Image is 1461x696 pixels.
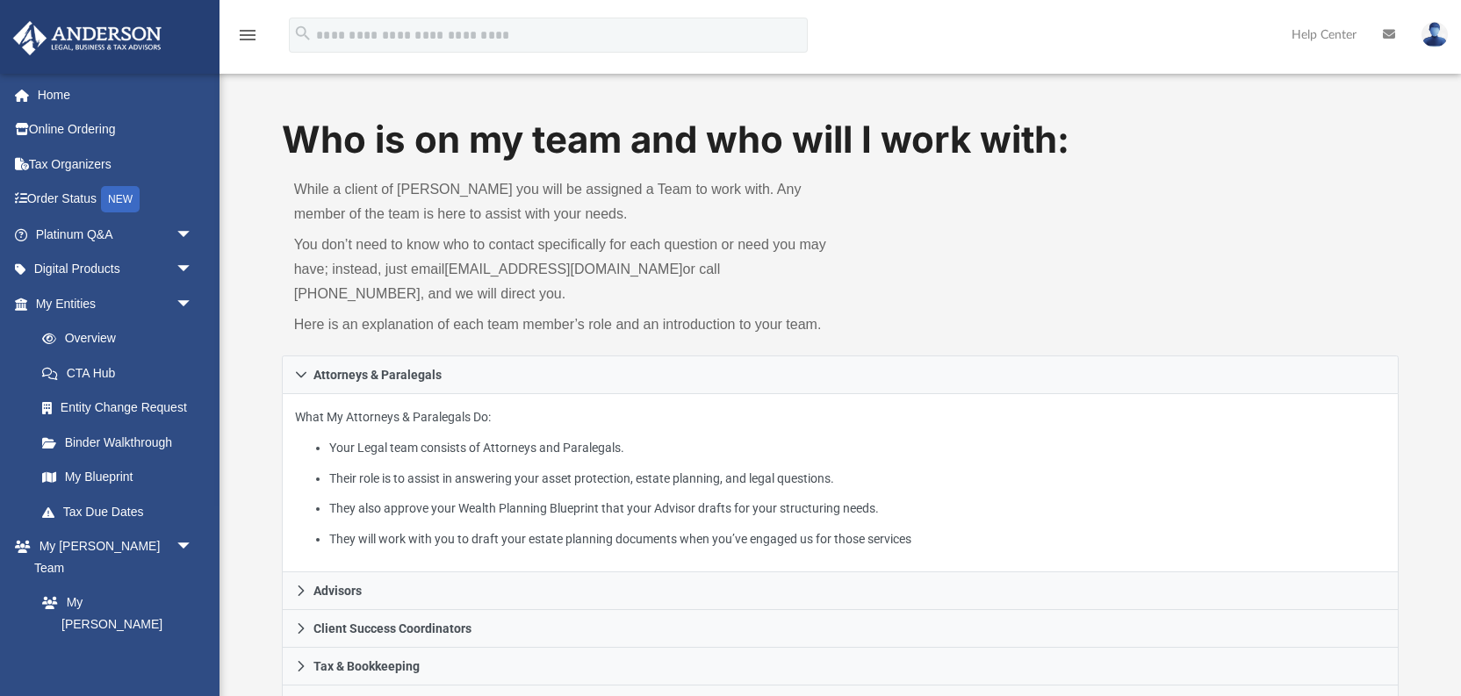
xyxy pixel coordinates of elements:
[313,660,420,672] span: Tax & Bookkeeping
[25,425,220,460] a: Binder Walkthrough
[12,252,220,287] a: Digital Productsarrow_drop_down
[25,321,220,356] a: Overview
[25,494,220,529] a: Tax Due Dates
[282,355,1400,394] a: Attorneys & Paralegals
[12,286,220,321] a: My Entitiesarrow_drop_down
[237,33,258,46] a: menu
[329,528,1385,550] li: They will work with you to draft your estate planning documents when you’ve engaged us for those ...
[12,182,220,218] a: Order StatusNEW
[282,648,1400,685] a: Tax & Bookkeeping
[313,369,442,381] span: Attorneys & Paralegals
[25,391,220,426] a: Entity Change Request
[329,498,1385,520] li: They also approve your Wealth Planning Blueprint that your Advisor drafts for your structuring ne...
[25,585,202,664] a: My [PERSON_NAME] Team
[176,217,211,253] span: arrow_drop_down
[12,217,220,252] a: Platinum Q&Aarrow_drop_down
[176,286,211,322] span: arrow_drop_down
[282,394,1400,572] div: Attorneys & Paralegals
[294,312,828,337] p: Here is an explanation of each team member’s role and an introduction to your team.
[294,177,828,226] p: While a client of [PERSON_NAME] you will be assigned a Team to work with. Any member of the team ...
[282,572,1400,610] a: Advisors
[329,468,1385,490] li: Their role is to assist in answering your asset protection, estate planning, and legal questions.
[295,406,1386,549] p: What My Attorneys & Paralegals Do:
[12,112,220,147] a: Online Ordering
[294,233,828,306] p: You don’t need to know who to contact specifically for each question or need you may have; instea...
[237,25,258,46] i: menu
[444,262,682,276] a: [EMAIL_ADDRESS][DOMAIN_NAME]
[313,585,362,597] span: Advisors
[8,21,167,55] img: Anderson Advisors Platinum Portal
[282,610,1400,648] a: Client Success Coordinators
[282,114,1400,166] h1: Who is on my team and who will I work with:
[313,622,471,635] span: Client Success Coordinators
[25,355,220,391] a: CTA Hub
[25,460,211,495] a: My Blueprint
[1421,22,1448,47] img: User Pic
[329,437,1385,459] li: Your Legal team consists of Attorneys and Paralegals.
[176,252,211,288] span: arrow_drop_down
[293,24,313,43] i: search
[176,529,211,565] span: arrow_drop_down
[101,186,140,212] div: NEW
[12,77,220,112] a: Home
[12,529,211,585] a: My [PERSON_NAME] Teamarrow_drop_down
[12,147,220,182] a: Tax Organizers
